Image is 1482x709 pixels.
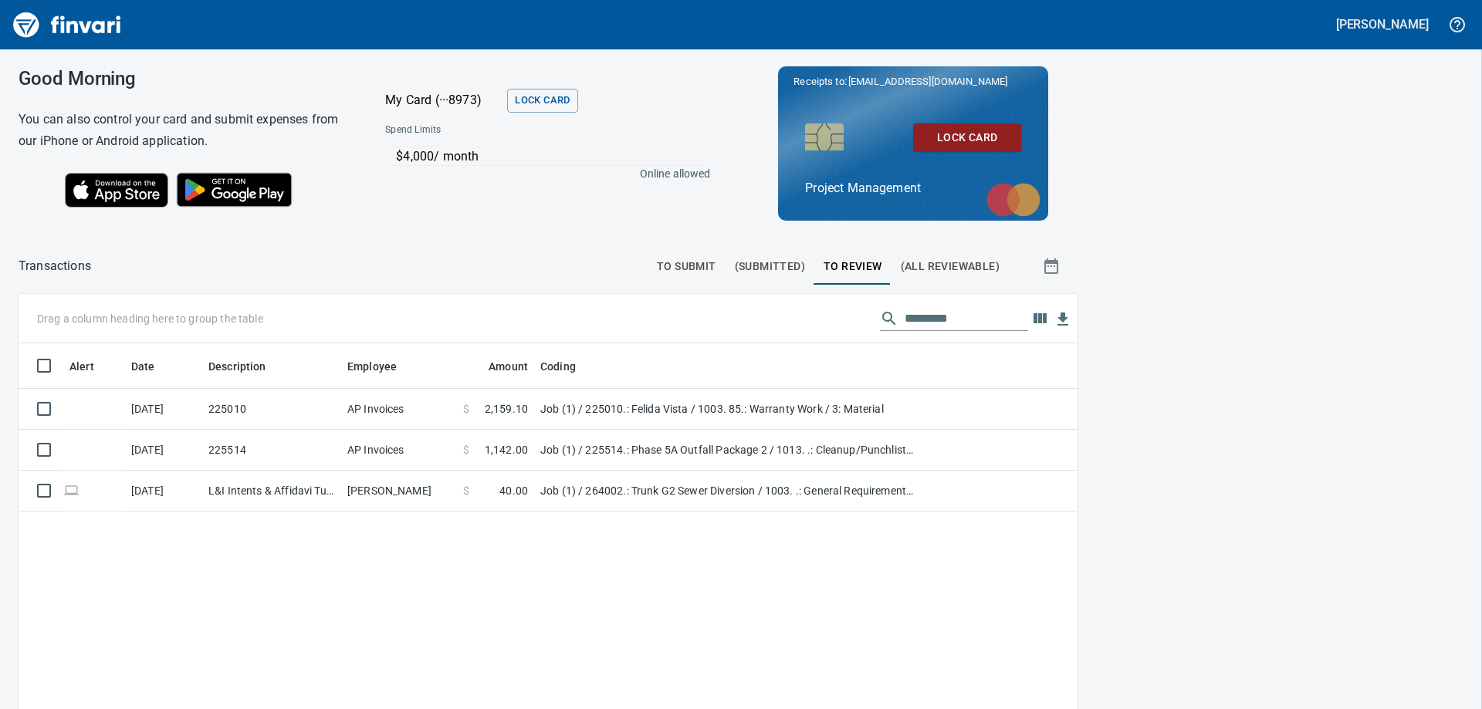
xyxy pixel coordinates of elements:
[1028,307,1051,330] button: Choose columns to display
[347,357,417,376] span: Employee
[37,311,263,326] p: Drag a column heading here to group the table
[202,389,341,430] td: 225010
[9,6,125,43] img: Finvari
[65,173,168,208] img: Download on the App Store
[202,471,341,511] td: L&I Intents & Affidavi Tumwater [GEOGRAPHIC_DATA]
[805,179,1021,198] p: Project Management
[735,257,805,276] span: (Submitted)
[847,74,1009,89] span: [EMAIL_ADDRESS][DOMAIN_NAME]
[131,357,175,376] span: Date
[507,89,577,113] button: Lock Card
[208,357,286,376] span: Description
[824,257,882,276] span: To Review
[19,257,91,275] p: Transactions
[347,357,397,376] span: Employee
[19,68,347,89] h3: Good Morning
[202,430,341,471] td: 225514
[131,357,155,376] span: Date
[657,257,716,276] span: To Submit
[373,166,710,181] p: Online allowed
[463,483,469,498] span: $
[19,257,91,275] nav: breadcrumb
[396,147,709,166] p: $4,000 / month
[463,442,469,457] span: $
[979,175,1048,225] img: mastercard.svg
[540,357,596,376] span: Coding
[19,109,347,152] h6: You can also control your card and submit expenses from our iPhone or Android application.
[793,74,1033,89] p: Receipts to:
[1028,248,1078,285] button: Show transactions within a particular date range
[1336,16,1429,32] h5: [PERSON_NAME]
[463,401,469,417] span: $
[469,357,528,376] span: Amount
[69,357,114,376] span: Alert
[208,357,266,376] span: Description
[1051,308,1074,331] button: Download Table
[534,471,920,511] td: Job (1) / 264002.: Trunk G2 Sewer Diversion / 1003. .: General Requirements / 5: Other
[125,430,202,471] td: [DATE]
[485,401,528,417] span: 2,159.10
[69,357,94,376] span: Alert
[489,357,528,376] span: Amount
[534,389,920,430] td: Job (1) / 225010.: Felida Vista / 1003. 85.: Warranty Work / 3: Material
[385,91,501,110] p: My Card (···8973)
[125,389,202,430] td: [DATE]
[515,92,570,110] span: Lock Card
[540,357,576,376] span: Coding
[63,485,80,495] span: Online transaction
[125,471,202,511] td: [DATE]
[901,257,1000,276] span: (All Reviewable)
[341,430,457,471] td: AP Invoices
[925,128,1009,147] span: Lock Card
[1332,12,1433,36] button: [PERSON_NAME]
[385,123,574,138] span: Spend Limits
[534,430,920,471] td: Job (1) / 225514.: Phase 5A Outfall Package 2 / 1013. .: Cleanup/Punchlist / 3: Material
[499,483,528,498] span: 40.00
[913,123,1021,152] button: Lock Card
[485,442,528,457] span: 1,142.00
[168,164,301,215] img: Get it on Google Play
[341,389,457,430] td: AP Invoices
[341,471,457,511] td: [PERSON_NAME]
